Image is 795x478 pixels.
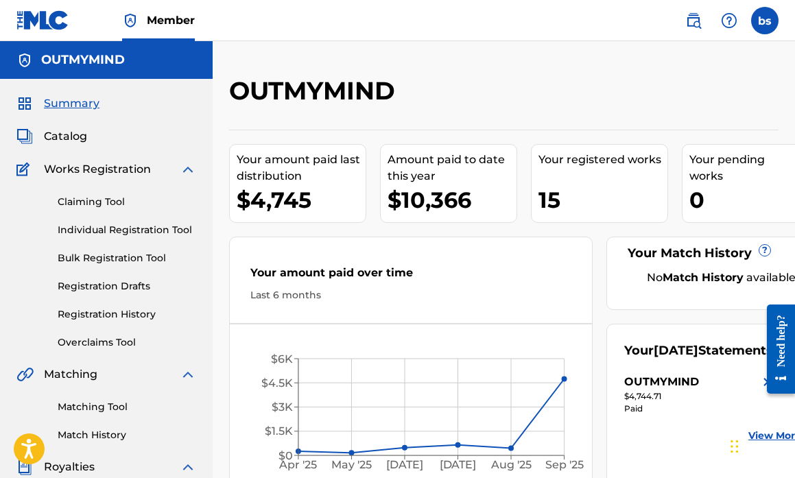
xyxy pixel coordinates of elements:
[278,449,293,462] tspan: $0
[58,195,196,209] a: Claiming Tool
[388,152,517,184] div: Amount paid to date this year
[16,128,87,145] a: CatalogCatalog
[16,95,99,112] a: SummarySummary
[271,352,293,366] tspan: $6K
[250,265,571,288] div: Your amount paid over time
[715,7,743,34] div: Help
[759,245,770,256] span: ?
[44,95,99,112] span: Summary
[44,161,151,178] span: Works Registration
[680,7,707,34] a: Public Search
[279,459,318,472] tspan: Apr '25
[685,12,702,29] img: search
[388,184,517,215] div: $10,366
[16,366,34,383] img: Matching
[386,459,423,472] tspan: [DATE]
[440,459,477,472] tspan: [DATE]
[624,374,774,415] a: OUTMYMINDright chevron icon$4,744.71Paid
[16,10,69,30] img: MLC Logo
[265,425,293,438] tspan: $1.5K
[261,377,293,390] tspan: $4.5K
[731,426,739,467] div: Drag
[663,271,744,284] strong: Match History
[624,342,773,360] div: Your Statements
[58,251,196,265] a: Bulk Registration Tool
[180,161,196,178] img: expand
[58,307,196,322] a: Registration History
[331,459,372,472] tspan: May '25
[237,184,366,215] div: $4,745
[654,343,698,358] span: [DATE]
[250,288,571,302] div: Last 6 months
[272,401,293,414] tspan: $3K
[757,294,795,404] iframe: Resource Center
[122,12,139,29] img: Top Rightsholder
[751,7,779,34] div: User Menu
[16,128,33,145] img: Catalog
[16,52,33,69] img: Accounts
[721,12,737,29] img: help
[180,366,196,383] img: expand
[538,152,667,168] div: Your registered works
[180,459,196,475] img: expand
[726,412,795,478] iframe: Chat Widget
[147,12,195,28] span: Member
[545,459,584,472] tspan: Sep '25
[58,279,196,294] a: Registration Drafts
[58,223,196,237] a: Individual Registration Tool
[237,152,366,184] div: Your amount paid last distribution
[229,75,402,106] h2: OUTMYMIND
[16,459,33,475] img: Royalties
[490,459,532,472] tspan: Aug '25
[58,428,196,442] a: Match History
[44,366,97,383] span: Matching
[58,400,196,414] a: Matching Tool
[16,161,34,178] img: Works Registration
[44,459,95,475] span: Royalties
[16,95,33,112] img: Summary
[41,52,125,68] h5: OUTMYMIND
[624,374,699,390] div: OUTMYMIND
[624,390,774,403] div: $4,744.71
[624,403,774,415] div: Paid
[58,335,196,350] a: Overclaims Tool
[538,184,667,215] div: 15
[44,128,87,145] span: Catalog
